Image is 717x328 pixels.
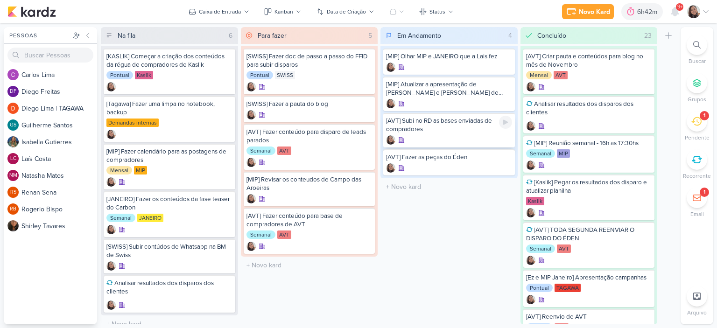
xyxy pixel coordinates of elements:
p: DF [10,89,16,94]
div: R e n a n S e n a [21,188,97,197]
div: AVT [277,230,291,239]
div: L a í s C o s t a [21,154,97,164]
div: [MIP] Olhar MIP e JANEIRO que a Lais fez [386,52,512,61]
img: Sharlene Khoury [386,163,395,173]
div: MIP [134,166,147,174]
div: 5 [365,31,376,41]
div: Criador(a): Sharlene Khoury [386,135,395,145]
div: Criador(a): Sharlene Khoury [106,130,116,139]
div: Renan Sena [7,187,19,198]
div: Criador(a): Sharlene Khoury [386,63,395,72]
div: [AVT] Reenvio de AVT [526,313,652,321]
div: G u i l h e r m e S a n t o s [21,120,97,130]
div: [JANEIRO] Fazer os conteúdos da fase teaser do Carbon [106,195,232,212]
div: Criador(a): Sharlene Khoury [386,99,395,108]
div: Criador(a): Sharlene Khoury [106,300,116,310]
div: Semanal [526,244,555,253]
button: Novo Kard [562,4,614,19]
div: Mensal [106,166,132,174]
div: Criador(a): Sharlene Khoury [526,295,535,304]
p: LC [10,156,16,161]
img: Carlos Lima [7,69,19,80]
div: [MIP] Revisar os conteudos de Campo das Aroeiras [246,175,373,192]
img: Diego Lima | TAGAWA [7,103,19,114]
span: 9+ [677,3,682,11]
div: Criador(a): Sharlene Khoury [526,256,535,265]
div: [Tagawa] Fazer uma limpa no notebook, backup [106,100,232,117]
div: AVT [277,147,291,155]
img: Sharlene Khoury [106,225,116,234]
div: Criador(a): Sharlene Khoury [106,82,116,91]
div: Criador(a): Sharlene Khoury [246,242,256,251]
div: Analisar resultados dos disparos dos clientes [526,100,652,117]
div: Novo Kard [579,7,610,17]
div: AVT [557,244,571,253]
img: kardz.app [7,6,56,17]
div: Criador(a): Sharlene Khoury [106,261,116,271]
div: [AVT] Criar pauta e conteúdos para blog no mês de Novembro [526,52,652,69]
div: Criador(a): Sharlene Khoury [526,82,535,91]
div: N a t a s h a M a t o s [21,171,97,181]
div: Kaslik [135,71,153,79]
div: [SWISS] Fazer a pauta do blog [246,100,373,108]
div: 23 [640,31,655,41]
li: Ctrl + F [681,35,713,65]
img: Sharlene Khoury [526,208,535,217]
div: Semanal [246,230,275,239]
div: Rogerio Bispo [7,203,19,215]
input: Buscar Pessoas [7,48,93,63]
img: Sharlene Khoury [526,161,535,170]
img: Sharlene Khoury [526,295,535,304]
div: D i e g o L i m a | T A G A W A [21,104,97,113]
div: Ligar relógio [499,116,512,129]
div: MIP [557,149,570,158]
div: Mensal [526,71,552,79]
div: [AVT] Fazer conteúdo para base de compradores de AVT [246,212,373,229]
input: + Novo kard [382,180,516,194]
div: Criador(a): Sharlene Khoury [246,82,256,91]
div: Semanal [106,214,135,222]
div: Pontual [246,71,273,79]
div: Analisar resultados dos disparos dos clientes [106,279,232,296]
div: [MIP] Atualizar a apresentação de MIP e Janeior de resultados e enviar para o Gustavo e Marcos [386,80,512,97]
div: Criador(a): Sharlene Khoury [246,158,256,167]
div: 6 [225,31,236,41]
img: Sharlene Khoury [106,300,116,310]
img: Shirley Tavares [7,220,19,231]
div: Criador(a): Sharlene Khoury [526,161,535,170]
img: Sharlene Khoury [526,256,535,265]
div: SWISS [275,71,295,79]
img: Sharlene Khoury [246,110,256,119]
div: [KASLIK] Começar a criação dos conteúdos da régua de compradores de Kaslik [106,52,232,69]
div: TAGAWA [555,284,581,292]
img: Sharlene Khoury [526,82,535,91]
div: D i e g o F r e i t a s [21,87,97,97]
p: NM [9,173,17,178]
div: Kaslik [526,197,544,205]
img: Sharlene Khoury [106,130,116,139]
div: Diego Freitas [7,86,19,97]
div: Pontual [106,71,133,79]
div: Criador(a): Sharlene Khoury [246,110,256,119]
div: R o g e r i o B i s p o [21,204,97,214]
div: 1 [703,188,705,196]
div: Criador(a): Sharlene Khoury [526,208,535,217]
img: Sharlene Khoury [386,63,395,72]
div: 1 [703,112,705,119]
div: [MIP] Fazer calendário para as postagens de compradores [106,147,232,164]
div: Laís Costa [7,153,19,164]
p: Buscar [689,57,706,65]
img: Sharlene Khoury [246,194,256,203]
img: Sharlene Khoury [106,82,116,91]
p: RB [10,207,16,212]
div: JANEIRO [137,214,163,222]
div: Criador(a): Sharlene Khoury [386,163,395,173]
div: Demandas internas [106,119,159,127]
div: [Ez e MIP Janeiro] Apresentação campanhas [526,273,652,282]
div: Semanal [246,147,275,155]
input: + Novo kard [243,258,376,272]
div: Criador(a): Sharlene Khoury [526,121,535,131]
img: Sharlene Khoury [106,261,116,271]
div: Criador(a): Sharlene Khoury [246,194,256,203]
img: Sharlene Khoury [687,5,700,18]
